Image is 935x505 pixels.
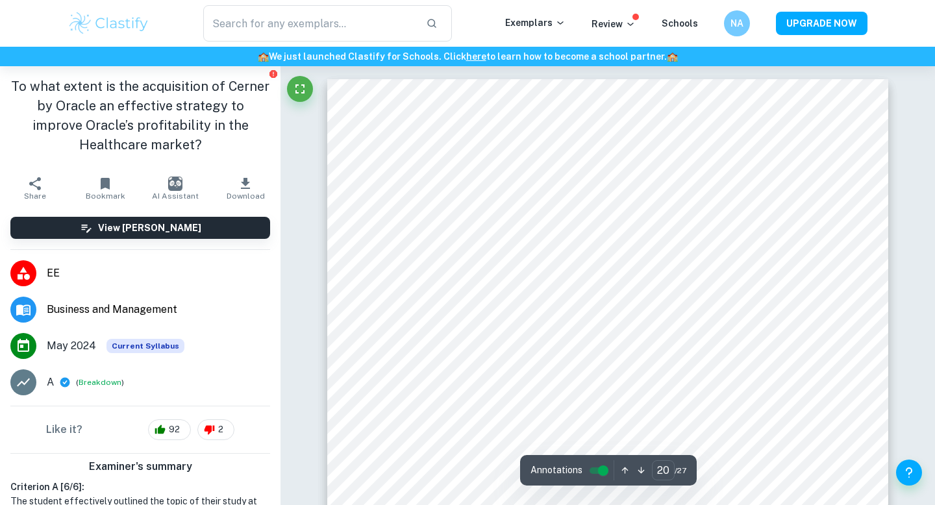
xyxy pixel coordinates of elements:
img: AI Assistant [168,177,182,191]
p: Exemplars [505,16,566,30]
span: May 2024 [47,338,96,354]
h1: To what extent is the acquisition of Cerner by Oracle an effective strategy to improve Oracle’s p... [10,77,270,154]
h6: We just launched Clastify for Schools. Click to learn how to become a school partner. [3,49,932,64]
button: Bookmark [70,170,140,206]
button: NA [724,10,750,36]
h6: Like it? [46,422,82,437]
span: Share [24,191,46,201]
span: Current Syllabus [106,339,184,353]
input: Search for any exemplars... [203,5,416,42]
button: AI Assistant [140,170,210,206]
h6: View [PERSON_NAME] [98,221,201,235]
span: EE [47,265,270,281]
button: Fullscreen [287,76,313,102]
a: Schools [662,18,698,29]
div: 92 [148,419,191,440]
div: This exemplar is based on the current syllabus. Feel free to refer to it for inspiration/ideas wh... [106,339,184,353]
span: Annotations [530,463,582,477]
span: ( ) [76,376,124,389]
span: 🏫 [667,51,678,62]
h6: NA [730,16,745,31]
button: View [PERSON_NAME] [10,217,270,239]
button: Help and Feedback [896,460,922,486]
p: Review [592,17,636,31]
button: Breakdown [79,376,121,388]
span: Business and Management [47,302,270,317]
span: AI Assistant [152,191,199,201]
span: 92 [162,423,187,436]
span: / 27 [675,465,686,476]
span: 🏫 [258,51,269,62]
button: Download [210,170,280,206]
a: here [466,51,486,62]
p: A [47,375,54,390]
span: 2 [211,423,231,436]
span: Download [227,191,265,201]
span: Bookmark [86,191,125,201]
div: 2 [197,419,234,440]
button: UPGRADE NOW [776,12,867,35]
button: Report issue [268,69,278,79]
h6: Examiner's summary [5,459,275,474]
h6: Criterion A [ 6 / 6 ]: [10,480,270,494]
img: Clastify logo [68,10,150,36]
